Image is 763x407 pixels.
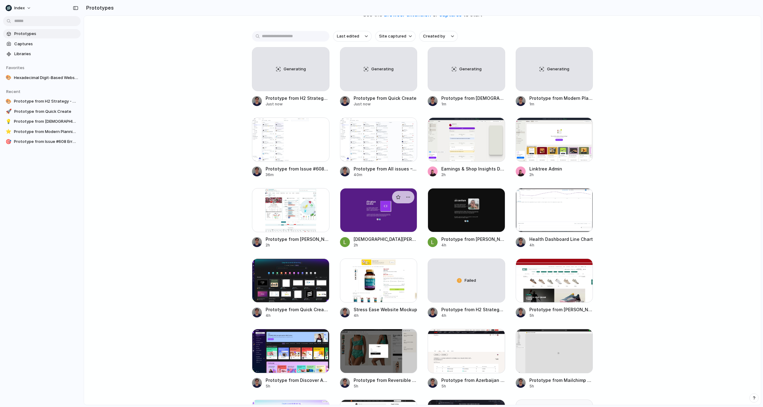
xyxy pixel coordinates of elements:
a: FailedPrototype from H2 Strategy - Presentation4h [428,259,505,318]
div: 5h [529,383,593,389]
span: Prototype from Issue #608 Error Investigation [14,139,78,145]
div: 2h [354,242,417,248]
span: Prototype from H2 Strategy - Presentation [441,306,505,313]
span: Prototype from Mailchimp Email & SMS v2 [529,377,593,383]
span: Last edited [337,33,359,39]
div: 5h [354,383,417,389]
a: Prototype from Justin Verlander Statcast & Pitching DetailsPrototype from [PERSON_NAME] Statcast ... [252,188,329,248]
a: Prototype from Dick's Sporting Goods - National Sneaker DayPrototype from [PERSON_NAME]'s Sportin... [516,259,593,318]
div: 🎯 [6,139,11,145]
span: Site captured [379,33,406,39]
a: Prototype from Reversible Swimwear Crop TopPrototype from Reversible Swimwear Crop Top5h [340,329,417,389]
div: 4h [354,313,417,318]
div: 4h [266,313,329,318]
div: 5h [529,313,593,318]
span: Captures [14,41,78,47]
span: Prototype from H2 Strategy - Presentation [266,95,329,101]
span: Prototype from Quick Create [354,95,417,101]
a: Prototypes [3,29,81,38]
span: Created by [423,33,445,39]
div: 5h [266,383,329,389]
div: 36m [266,172,329,178]
button: Created by [419,31,458,42]
span: Prototype from H2 Strategy - Presentation [14,98,78,104]
a: Captures [3,39,81,49]
a: ⭐Prototype from Modern Planning for Product Management [3,127,81,136]
div: ⭐ [6,129,11,135]
span: Libraries [14,51,78,57]
span: Prototype from Issue #608 Error Investigation [266,166,329,172]
span: Linktree Admin [529,166,593,172]
a: Prototype from Quick Create - CanvaPrototype from Quick Create - Canva4h [252,259,329,318]
div: 2h [441,172,505,178]
a: Prototype from Discover Apps - LinkedIn AdsPrototype from Discover Apps - LinkedIn Ads5h [252,329,329,389]
div: 1m [441,101,505,107]
div: 2h [529,172,593,178]
button: Site captured [375,31,416,42]
a: Earnings & Shop Insights DashboardEarnings & Shop Insights Dashboard2h [428,117,505,177]
span: Prototype from Reversible Swimwear Crop Top [354,377,417,383]
span: Stress Ease Website Mockup [354,306,417,313]
span: Prototype from All issues – Pylon v2 [354,166,417,172]
div: 🎨 [6,98,11,104]
span: Generating [459,66,482,72]
div: 5h [441,383,505,389]
div: 💡 [6,118,11,125]
span: Prototype from Quick Create - Canva [266,306,329,313]
a: Health Dashboard Line ChartHealth Dashboard Line Chart4h [516,188,593,248]
a: Prototype from Mailchimp Email & SMS v2Prototype from Mailchimp Email & SMS v25h [516,329,593,389]
a: Prototype from Issue #608 Error InvestigationPrototype from Issue #608 Error Investigation36m [252,117,329,177]
span: Earnings & Shop Insights Dashboard [441,166,505,172]
a: captures [439,11,462,18]
span: Generating [547,66,569,72]
a: Libraries [3,49,81,59]
span: Failed [465,277,476,284]
a: 🎯Prototype from Issue #608 Error Investigation [3,137,81,146]
div: 1m [529,101,593,107]
a: 🎨Hexadecimal Digit-Based Website Demo [3,73,81,82]
div: Just now [266,101,329,107]
div: 2h [266,242,329,248]
span: Favorites [6,65,24,70]
button: Last edited [333,31,372,42]
a: 🎨Prototype from H2 Strategy - Presentation [3,97,81,106]
div: 40m [354,172,417,178]
span: Prototype from Discover Apps - LinkedIn Ads [266,377,329,383]
button: Index [3,3,34,13]
div: 🎨 [6,75,11,81]
span: Prototype from Modern Planning for Product Management [529,95,593,101]
span: Hexadecimal Digit-Based Website Demo [14,75,78,81]
a: Prototype from Azerbaijan GP 2025 Race ResultPrototype from Azerbaijan GP 2025 Race Result5h [428,329,505,389]
a: GeneratingPrototype from Quick CreateJust now [340,47,417,107]
span: [DEMOGRAPHIC_DATA][PERSON_NAME] Page Layout [354,236,417,242]
span: Health Dashboard Line Chart [529,236,593,242]
span: Prototype from [DEMOGRAPHIC_DATA][PERSON_NAME] Interests [14,118,78,125]
span: Generating [284,66,306,72]
a: browser extension [384,11,431,18]
a: Prototype from All issues – Pylon v2Prototype from All issues – Pylon v240m [340,117,417,177]
span: Prototypes [14,31,78,37]
a: 💡Prototype from [DEMOGRAPHIC_DATA][PERSON_NAME] Interests [3,117,81,126]
span: Prototype from [PERSON_NAME] Statcast & Pitching Details [266,236,329,242]
a: Christian Iacullo Page Layout[DEMOGRAPHIC_DATA][PERSON_NAME] Page Layout2h [340,188,417,248]
span: Generating [371,66,394,72]
span: Prototype from Azerbaijan GP 2025 Race Result [441,377,505,383]
a: Stress Ease Website MockupStress Ease Website Mockup4h [340,259,417,318]
div: 🚀 [6,108,12,115]
a: GeneratingPrototype from H2 Strategy - PresentationJust now [252,47,329,107]
span: Prototype from [PERSON_NAME]'s Sporting Goods - National Sneaker Day [529,306,593,313]
span: Prototype from Quick Create [14,108,78,115]
div: 4h [441,242,505,248]
a: GeneratingPrototype from [DEMOGRAPHIC_DATA][PERSON_NAME] Interests1m [428,47,505,107]
a: Prototype from Leo Denham HeadingsPrototype from [PERSON_NAME] Headings4h [428,188,505,248]
span: Recent [6,89,20,94]
span: Prototype from [PERSON_NAME] Headings [441,236,505,242]
a: Linktree AdminLinktree Admin2h [516,117,593,177]
div: 4h [441,313,505,318]
div: Just now [354,101,417,107]
span: Prototype from Modern Planning for Product Management [14,129,78,135]
a: 🚀Prototype from Quick Create [3,107,81,116]
div: 4h [529,242,593,248]
h2: Prototypes [84,4,114,11]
